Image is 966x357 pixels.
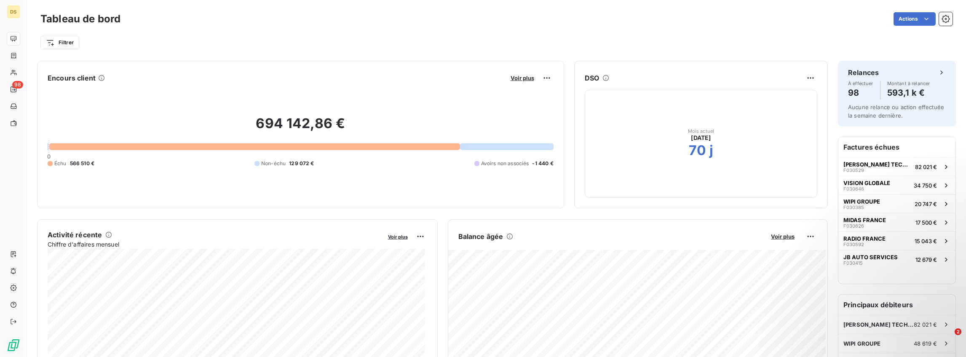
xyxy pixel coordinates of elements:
span: 2 [955,328,961,335]
span: VISION GLOBALE [843,180,890,186]
span: Mois actuel [688,129,714,134]
span: F030646 [843,186,864,191]
span: F030529 [843,168,864,173]
span: 34 750 € [914,182,937,189]
button: MIDAS FRANCEF03062617 500 € [838,213,955,231]
span: F030415 [843,260,863,266]
span: MIDAS FRANCE [843,217,886,223]
span: WIPI GROUPE [843,340,881,347]
h6: Factures échues [838,137,955,157]
span: 0 [47,153,51,160]
span: Chiffre d'affaires mensuel [48,240,382,249]
span: 17 500 € [915,219,937,226]
span: 129 072 € [289,160,314,167]
span: Voir plus [771,233,795,240]
h6: DSO [585,73,599,83]
span: F030626 [843,223,864,228]
span: [PERSON_NAME] TECHNOLOGY [843,161,912,168]
span: F030592 [843,242,864,247]
iframe: Intercom live chat [937,328,958,349]
h2: j [709,142,713,159]
span: RADIO FRANCE [843,235,886,242]
button: Actions [894,12,936,26]
span: À effectuer [848,81,873,86]
button: [PERSON_NAME] TECHNOLOGYF03052982 021 € [838,157,955,176]
h3: Tableau de bord [40,11,120,27]
span: [DATE] [691,134,711,142]
span: F030385 [843,205,864,210]
h6: Activité récente [48,230,102,240]
h6: Balance âgée [458,231,503,242]
button: Voir plus [508,74,537,82]
span: Voir plus [511,75,534,81]
span: JB AUTO SERVICES [843,254,898,260]
span: 12 679 € [915,256,937,263]
button: Voir plus [768,233,797,240]
span: 48 619 € [914,340,937,347]
h2: 70 [689,142,706,159]
span: Avoirs non associés [481,160,529,167]
img: Logo LeanPay [7,338,20,352]
span: Voir plus [388,234,408,240]
h6: Relances [848,67,879,78]
button: WIPI GROUPEF03038520 747 € [838,194,955,213]
span: WIPI GROUPE [843,198,880,205]
button: Filtrer [40,36,79,49]
span: Montant à relancer [887,81,930,86]
h4: 593,1 k € [887,86,930,99]
span: Échu [54,160,67,167]
h2: 694 142,86 € [48,115,554,140]
span: -1 440 € [532,160,553,167]
span: 566 510 € [70,160,94,167]
button: Voir plus [385,233,410,240]
div: DS [7,5,20,19]
button: VISION GLOBALEF03064634 750 € [838,176,955,194]
button: RADIO FRANCEF03059215 043 € [838,231,955,250]
span: Non-échu [261,160,286,167]
span: 15 043 € [915,238,937,244]
span: 20 747 € [915,201,937,207]
button: JB AUTO SERVICESF03041512 679 € [838,250,955,268]
span: 98 [12,81,23,89]
h4: 98 [848,86,873,99]
span: Aucune relance ou action effectuée la semaine dernière. [848,104,944,119]
span: 82 021 € [915,164,937,170]
h6: Encours client [48,73,96,83]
